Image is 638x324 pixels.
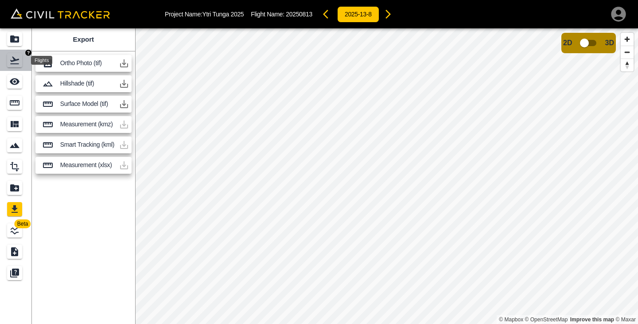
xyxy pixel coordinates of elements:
a: Map feedback [570,316,614,323]
p: Project Name: Ytri Tunga 2025 [165,11,244,18]
a: Mapbox [499,316,523,323]
span: 2D [563,39,572,47]
canvas: Map [135,28,638,324]
a: OpenStreetMap [525,316,568,323]
button: Zoom in [621,33,634,46]
span: 3D [605,39,614,47]
button: Zoom out [621,46,634,59]
a: Maxar [615,316,636,323]
button: Reset bearing to north [621,59,634,71]
div: Flights [31,56,52,65]
button: 2025-13-8 [337,6,379,23]
p: Flight Name: [251,11,312,18]
img: Civil Tracker [11,8,110,19]
span: 20250813 [286,11,312,18]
